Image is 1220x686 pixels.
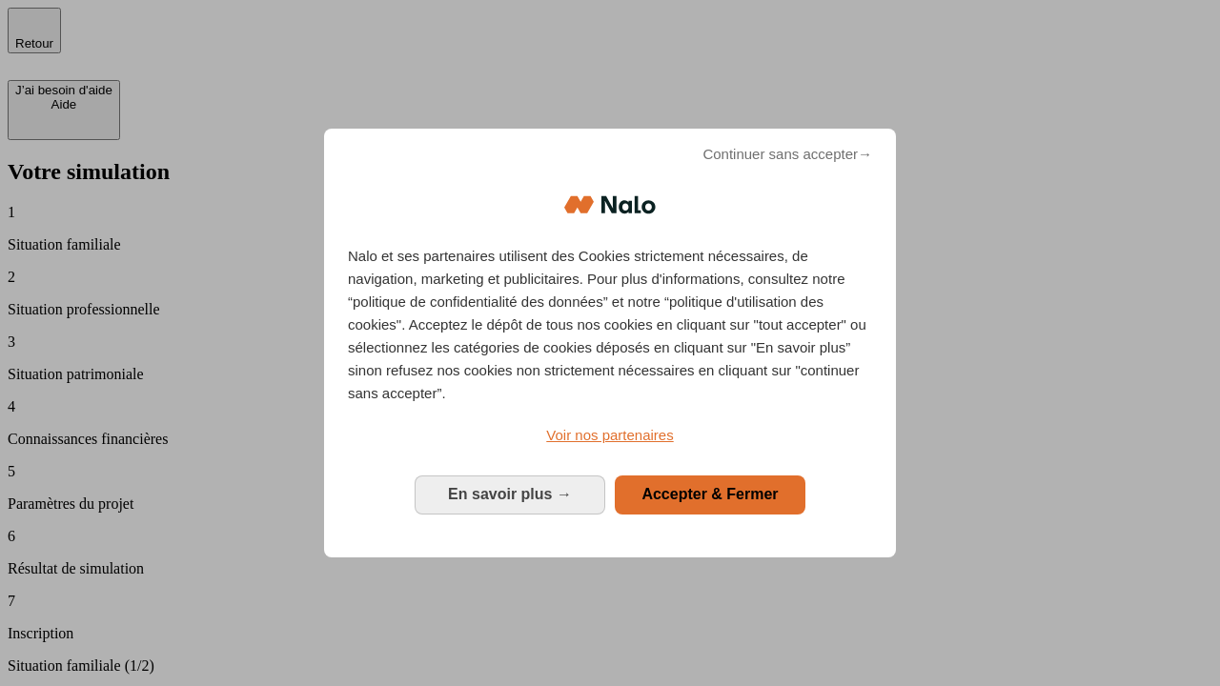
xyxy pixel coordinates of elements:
[448,486,572,502] span: En savoir plus →
[564,176,656,233] img: Logo
[546,427,673,443] span: Voir nos partenaires
[615,475,805,514] button: Accepter & Fermer: Accepter notre traitement des données et fermer
[641,486,778,502] span: Accepter & Fermer
[702,143,872,166] span: Continuer sans accepter→
[348,424,872,447] a: Voir nos partenaires
[415,475,605,514] button: En savoir plus: Configurer vos consentements
[348,245,872,405] p: Nalo et ses partenaires utilisent des Cookies strictement nécessaires, de navigation, marketing e...
[324,129,896,556] div: Bienvenue chez Nalo Gestion du consentement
